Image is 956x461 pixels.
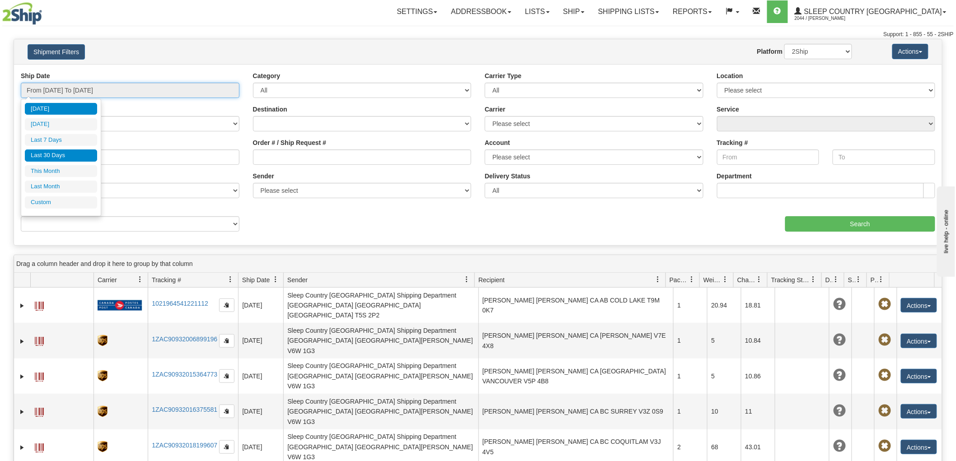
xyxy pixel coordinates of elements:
[901,334,937,348] button: Actions
[35,404,44,418] a: Label
[35,298,44,312] a: Label
[390,0,444,23] a: Settings
[25,149,97,162] li: Last 30 Days
[795,14,862,23] span: 2044 / [PERSON_NAME]
[478,359,674,394] td: [PERSON_NAME] [PERSON_NAME] CA [GEOGRAPHIC_DATA] VANCOUVER V5P 4B8
[152,442,217,449] a: 1ZAC90932018199607
[717,149,820,165] input: From
[650,272,665,287] a: Recipient filter column settings
[825,275,833,284] span: Delivery Status
[707,323,741,358] td: 5
[717,138,748,147] label: Tracking #
[242,275,270,284] span: Ship Date
[741,288,775,323] td: 18.81
[485,172,530,181] label: Delivery Status
[287,275,308,284] span: Sender
[901,404,937,419] button: Actions
[707,288,741,323] td: 20.94
[18,337,27,346] a: Expand
[238,394,283,429] td: [DATE]
[444,0,518,23] a: Addressbook
[673,359,707,394] td: 1
[737,275,756,284] span: Charge
[478,275,505,284] span: Recipient
[98,275,117,284] span: Carrier
[741,359,775,394] td: 10.86
[152,275,181,284] span: Tracking #
[14,255,942,273] div: grid grouping header
[25,103,97,115] li: [DATE]
[901,369,937,383] button: Actions
[283,359,478,394] td: Sleep Country [GEOGRAPHIC_DATA] Shipping Department [GEOGRAPHIC_DATA] [GEOGRAPHIC_DATA][PERSON_NA...
[18,301,27,310] a: Expand
[152,335,217,343] a: 1ZAC90932006899196
[2,31,954,38] div: Support: 1 - 855 - 55 - 2SHIP
[684,272,699,287] a: Packages filter column settings
[152,406,217,413] a: 1ZAC90932016375581
[833,369,846,382] span: Unknown
[283,394,478,429] td: Sleep Country [GEOGRAPHIC_DATA] Shipping Department [GEOGRAPHIC_DATA] [GEOGRAPHIC_DATA][PERSON_NA...
[806,272,821,287] a: Tracking Status filter column settings
[219,369,234,383] button: Copy to clipboard
[459,272,474,287] a: Sender filter column settings
[591,0,666,23] a: Shipping lists
[18,407,27,416] a: Expand
[833,334,846,346] span: Unknown
[478,394,674,429] td: [PERSON_NAME] [PERSON_NAME] CA BC SURREY V3Z 0S9
[703,275,722,284] span: Weight
[223,272,238,287] a: Tracking # filter column settings
[901,298,937,312] button: Actions
[98,300,142,311] img: 20 - Canada Post
[833,298,846,311] span: Unknown
[871,275,878,284] span: Pickup Status
[874,272,889,287] a: Pickup Status filter column settings
[851,272,867,287] a: Shipment Issues filter column settings
[485,105,506,114] label: Carrier
[666,0,719,23] a: Reports
[238,359,283,394] td: [DATE]
[788,0,953,23] a: Sleep Country [GEOGRAPHIC_DATA] 2044 / [PERSON_NAME]
[253,71,281,80] label: Category
[283,323,478,358] td: Sleep Country [GEOGRAPHIC_DATA] Shipping Department [GEOGRAPHIC_DATA] [GEOGRAPHIC_DATA][PERSON_NA...
[833,149,935,165] input: To
[752,272,767,287] a: Charge filter column settings
[785,216,935,232] input: Search
[771,275,811,284] span: Tracking Status
[35,439,44,454] a: Label
[848,275,856,284] span: Shipment Issues
[717,172,752,181] label: Department
[518,0,556,23] a: Lists
[878,440,891,452] span: Pickup Not Assigned
[7,8,84,14] div: live help - online
[25,181,97,193] li: Last Month
[670,275,689,284] span: Packages
[98,441,107,452] img: 8 - UPS
[253,138,327,147] label: Order # / Ship Request #
[717,105,740,114] label: Service
[878,369,891,382] span: Pickup Not Assigned
[35,368,44,383] a: Label
[741,394,775,429] td: 11
[219,334,234,348] button: Copy to clipboard
[833,405,846,417] span: Unknown
[25,196,97,209] li: Custom
[833,440,846,452] span: Unknown
[878,405,891,417] span: Pickup Not Assigned
[485,71,521,80] label: Carrier Type
[673,288,707,323] td: 1
[901,440,937,454] button: Actions
[21,71,50,80] label: Ship Date
[18,443,27,452] a: Expand
[829,272,844,287] a: Delivery Status filter column settings
[238,323,283,358] td: [DATE]
[878,298,891,311] span: Pickup Not Assigned
[478,288,674,323] td: [PERSON_NAME] [PERSON_NAME] CA AB COLD LAKE T9M 0K7
[557,0,591,23] a: Ship
[98,406,107,417] img: 8 - UPS
[892,44,928,59] button: Actions
[18,372,27,381] a: Expand
[707,394,741,429] td: 10
[219,405,234,418] button: Copy to clipboard
[741,323,775,358] td: 10.84
[28,44,85,60] button: Shipment Filters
